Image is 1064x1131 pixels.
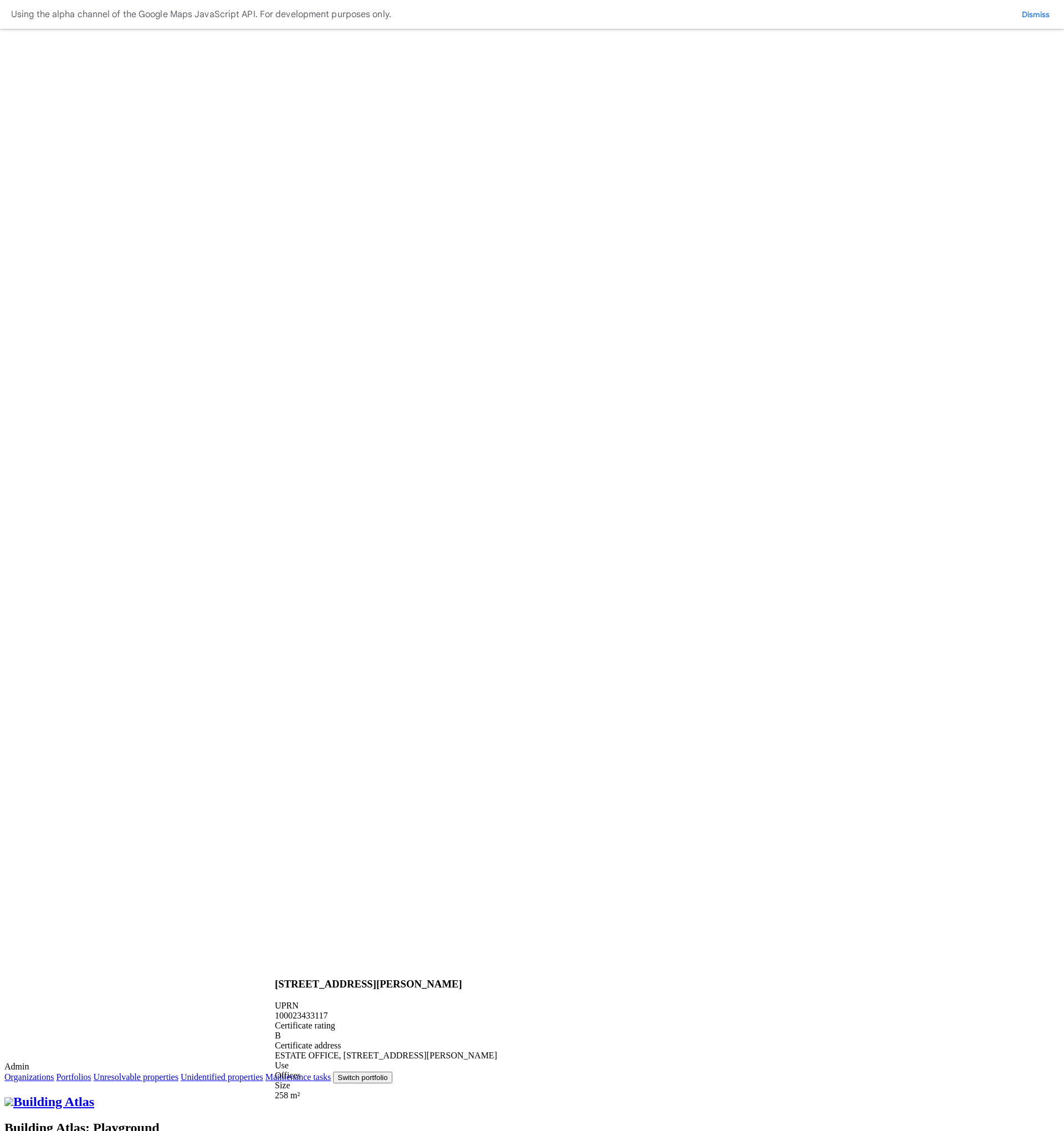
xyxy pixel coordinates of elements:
div: 100023433117 [275,1011,497,1021]
h3: [STREET_ADDRESS][PERSON_NAME] [275,978,497,990]
div: B [275,1031,497,1041]
div: Offices [275,1071,497,1081]
label: Admin [4,1052,1060,1071]
a: Building Atlas [4,1094,94,1109]
div: Size [275,1081,497,1091]
a: Organizations [4,1072,54,1082]
a: Unresolvable properties [94,1072,178,1082]
a: Portfolios [56,1072,91,1082]
div: Certificate address [275,1041,497,1051]
div: Use [275,1061,497,1071]
button: Dismiss [1019,9,1053,20]
a: Maintenance tasks [265,1072,331,1082]
div: 258 m² [275,1091,497,1101]
div: Certificate rating [275,1021,497,1031]
div: UPRN [275,1001,497,1011]
img: main-0bbd2752.svg [4,1097,13,1106]
div: ESTATE OFFICE, [STREET_ADDRESS][PERSON_NAME] [275,1051,497,1061]
a: Unidentified properties [181,1072,263,1082]
div: Using the alpha channel of the Google Maps JavaScript API. For development purposes only. [11,7,391,22]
